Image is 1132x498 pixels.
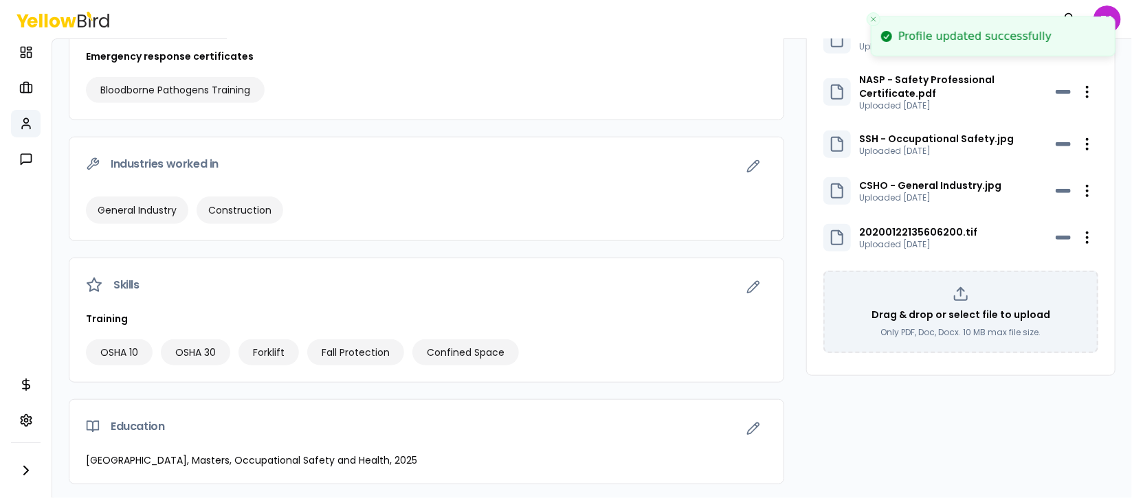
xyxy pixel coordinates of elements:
p: Uploaded [DATE] [859,146,1014,157]
span: OSHA 10 [100,346,138,359]
span: Construction [208,203,271,217]
div: Fall Protection [307,339,404,365]
p: 20200122135606200.tif [859,225,977,239]
p: CSHO - General Industry.jpg [859,179,1001,192]
p: Uploaded [DATE] [859,239,977,250]
h3: Training [86,312,767,326]
div: OSHA 10 [86,339,153,365]
p: SSH - Occupational Safety.jpg [859,132,1014,146]
span: OSHA 30 [175,346,216,359]
p: NASP - Safety Professional Certificate.pdf [859,73,1056,100]
p: [GEOGRAPHIC_DATA], Masters, Occupational Safety and Health, 2025 [86,453,767,467]
p: Uploaded [DATE] [859,100,1056,111]
p: Drag & drop or select file to upload [872,308,1050,321]
span: Fall Protection [322,346,390,359]
div: General Industry [86,196,188,224]
span: Industries worked in [111,159,219,170]
span: General Industry [98,203,177,217]
div: Profile updated successfully [898,28,1052,45]
p: Only PDF, Doc, Docx. 10 MB max file size. [881,327,1041,338]
span: TA [1094,5,1121,33]
div: Confined Space [412,339,519,365]
span: Skills [113,280,140,291]
div: Construction [197,196,283,224]
button: Close toast [867,12,880,26]
h3: Emergency response certificates [86,49,767,63]
div: Drag & drop or select file to uploadOnly PDF, Doc, Docx. 10 MB max file size. [823,271,1098,353]
p: Uploaded [DATE] [859,41,1014,52]
span: Bloodborne Pathogens Training [100,83,250,97]
span: Confined Space [427,346,504,359]
div: Forklift [238,339,299,365]
span: Education [111,421,164,432]
span: Forklift [253,346,285,359]
div: OSHA 30 [161,339,230,365]
div: Bloodborne Pathogens Training [86,77,265,103]
p: Uploaded [DATE] [859,192,1001,203]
